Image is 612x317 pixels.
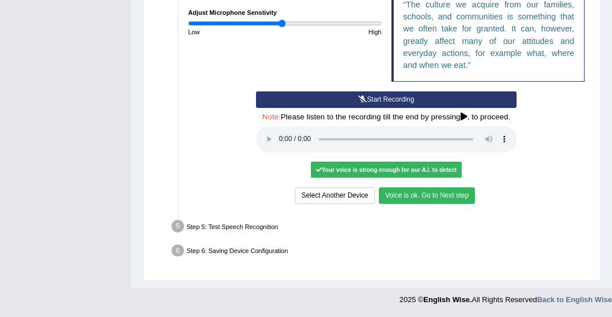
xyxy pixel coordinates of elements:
[295,187,374,204] button: Select Another Device
[256,113,517,122] h4: Please listen to the recording till the end by pressing , to proceed.
[423,295,471,304] strong: English Wise.
[188,8,277,17] label: Adjust Microphone Senstivity
[262,113,281,121] span: Note:
[379,187,475,204] button: Voice is ok. Go to Next step
[256,91,517,108] button: Start Recording
[285,27,386,37] div: High
[167,217,596,238] div: Step 5: Test Speech Recognition
[537,295,612,304] a: Back to English Wise
[183,27,285,37] div: Low
[399,288,612,305] div: 2025 © All Rights Reserved
[167,242,596,263] div: Step 6: Saving Device Configuration
[311,162,461,178] div: Your voice is strong enough for our A.I. to detect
